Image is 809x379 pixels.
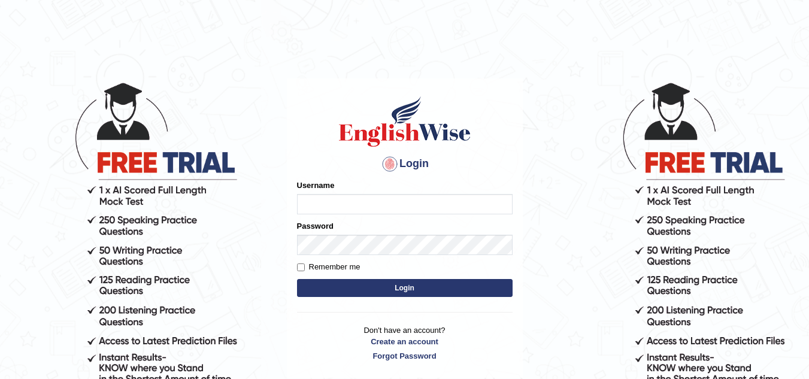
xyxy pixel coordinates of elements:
[337,95,473,148] img: Logo of English Wise sign in for intelligent practice with AI
[297,325,513,362] p: Don't have an account?
[297,180,335,191] label: Username
[297,279,513,297] button: Login
[297,154,513,174] h4: Login
[297,263,305,271] input: Remember me
[297,220,334,232] label: Password
[297,336,513,347] a: Create an account
[297,261,360,273] label: Remember me
[297,350,513,362] a: Forgot Password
